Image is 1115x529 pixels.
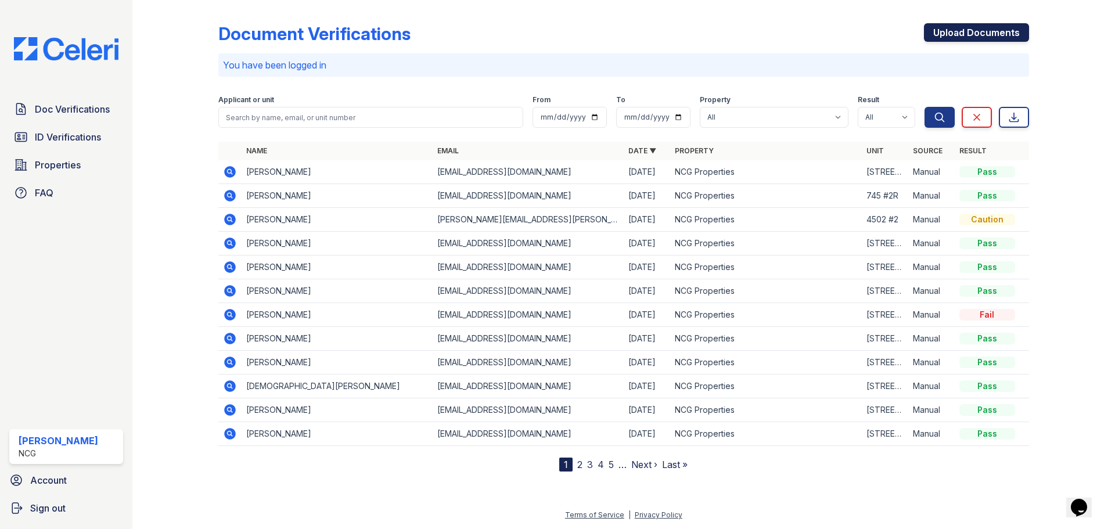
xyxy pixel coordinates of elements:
td: NCG Properties [670,398,861,422]
td: [DATE] [624,398,670,422]
td: NCG Properties [670,160,861,184]
td: Manual [908,398,955,422]
td: [PERSON_NAME] [242,255,433,279]
td: NCG Properties [670,208,861,232]
td: [PERSON_NAME] [242,351,433,375]
p: You have been logged in [223,58,1024,72]
td: Manual [908,208,955,232]
td: [EMAIL_ADDRESS][DOMAIN_NAME] [433,398,624,422]
a: Email [437,146,459,155]
td: Manual [908,327,955,351]
td: [DATE] [624,279,670,303]
div: Pass [959,261,1015,273]
a: Sign out [5,496,128,520]
span: FAQ [35,186,53,200]
td: [PERSON_NAME] [242,208,433,232]
td: [STREET_ADDRESS] [862,255,908,279]
iframe: chat widget [1066,483,1103,517]
td: [PERSON_NAME] [242,160,433,184]
a: Result [959,146,987,155]
td: Manual [908,184,955,208]
span: ID Verifications [35,130,101,144]
a: 2 [577,459,582,470]
td: NCG Properties [670,351,861,375]
td: Manual [908,351,955,375]
td: [DATE] [624,327,670,351]
span: … [618,458,627,472]
div: Pass [959,357,1015,368]
span: Doc Verifications [35,102,110,116]
div: Pass [959,190,1015,201]
div: Pass [959,237,1015,249]
span: Account [30,473,67,487]
td: [DATE] [624,255,670,279]
div: Pass [959,404,1015,416]
a: Source [913,146,943,155]
td: [PERSON_NAME] [242,327,433,351]
td: [DATE] [624,208,670,232]
a: Account [5,469,128,492]
a: Properties [9,153,123,177]
td: [DATE] [624,351,670,375]
a: Unit [866,146,884,155]
td: [DATE] [624,422,670,446]
a: Upload Documents [924,23,1029,42]
td: 745 #2R [862,184,908,208]
td: Manual [908,303,955,327]
div: Pass [959,285,1015,297]
div: Caution [959,214,1015,225]
td: NCG Properties [670,184,861,208]
div: Pass [959,380,1015,392]
a: Next › [631,459,657,470]
td: NCG Properties [670,279,861,303]
a: Privacy Policy [635,510,682,519]
td: [STREET_ADDRESS] [862,351,908,375]
td: [PERSON_NAME] [242,422,433,446]
td: [EMAIL_ADDRESS][DOMAIN_NAME] [433,327,624,351]
a: Property [675,146,714,155]
td: [EMAIL_ADDRESS][DOMAIN_NAME] [433,160,624,184]
td: Manual [908,375,955,398]
label: Result [858,95,879,105]
div: 1 [559,458,573,472]
td: NCG Properties [670,303,861,327]
a: Last » [662,459,688,470]
td: [STREET_ADDRESS] [862,327,908,351]
td: [DATE] [624,184,670,208]
a: 3 [587,459,593,470]
a: ID Verifications [9,125,123,149]
td: [EMAIL_ADDRESS][DOMAIN_NAME] [433,422,624,446]
span: Sign out [30,501,66,515]
td: [STREET_ADDRESS] [862,279,908,303]
td: Manual [908,160,955,184]
td: Manual [908,422,955,446]
div: [PERSON_NAME] [19,434,98,448]
td: [EMAIL_ADDRESS][DOMAIN_NAME] [433,184,624,208]
span: Properties [35,158,81,172]
td: [STREET_ADDRESS] [862,422,908,446]
td: [DEMOGRAPHIC_DATA][PERSON_NAME] [242,375,433,398]
td: [DATE] [624,303,670,327]
a: Name [246,146,267,155]
div: NCG [19,448,98,459]
td: [PERSON_NAME] [242,279,433,303]
td: [PERSON_NAME] [242,232,433,255]
td: [EMAIL_ADDRESS][DOMAIN_NAME] [433,351,624,375]
div: Document Verifications [218,23,411,44]
td: [EMAIL_ADDRESS][DOMAIN_NAME] [433,255,624,279]
div: Pass [959,333,1015,344]
td: Manual [908,255,955,279]
label: Property [700,95,731,105]
label: From [533,95,551,105]
td: [PERSON_NAME] [242,184,433,208]
td: [DATE] [624,232,670,255]
a: Date ▼ [628,146,656,155]
label: Applicant or unit [218,95,274,105]
label: To [616,95,625,105]
td: [EMAIL_ADDRESS][DOMAIN_NAME] [433,375,624,398]
td: [EMAIL_ADDRESS][DOMAIN_NAME] [433,303,624,327]
td: NCG Properties [670,422,861,446]
td: NCG Properties [670,375,861,398]
td: NCG Properties [670,255,861,279]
